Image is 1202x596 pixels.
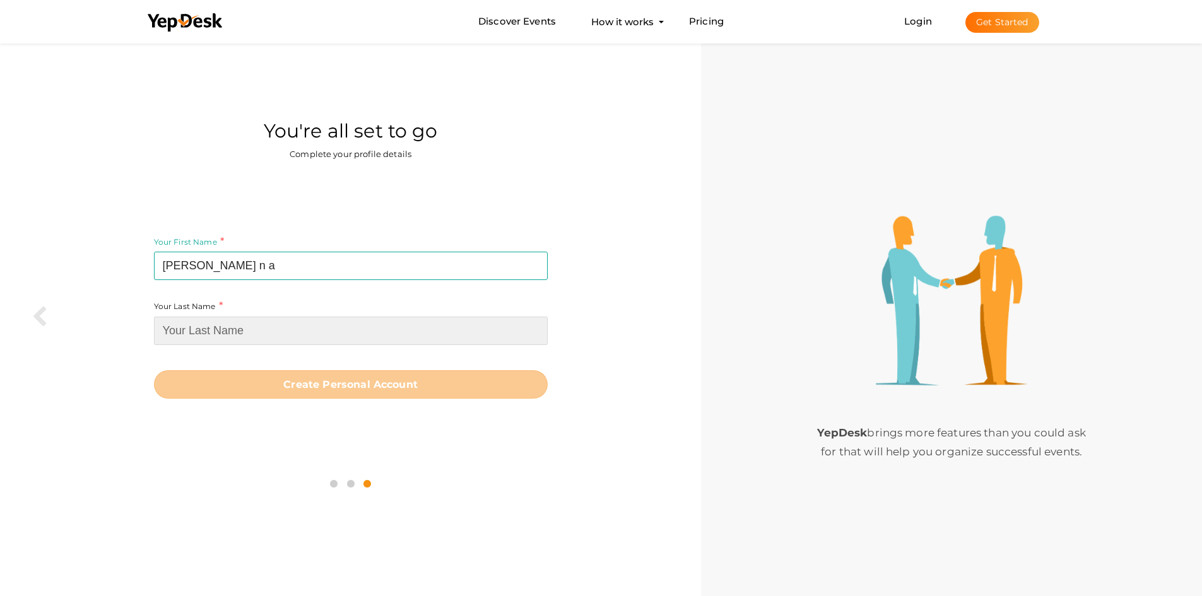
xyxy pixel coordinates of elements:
label: Your First Name [154,235,224,249]
input: Your Last Name [154,317,548,345]
button: How it works [587,10,657,33]
label: Complete your profile details [290,148,411,160]
span: brings more features than you could ask for that will help you organize successful events. [817,426,1085,458]
img: step3-illustration.png [876,216,1027,386]
button: Create Personal Account [154,370,548,399]
input: Your First Name [154,252,548,280]
b: YepDesk [817,426,867,439]
label: Your Last Name [154,299,223,313]
a: Pricing [689,10,724,33]
a: Login [904,15,932,27]
label: You're all set to go [264,118,438,145]
button: Get Started [965,12,1039,33]
a: Discover Events [478,10,556,33]
b: Create Personal Account [283,378,418,390]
